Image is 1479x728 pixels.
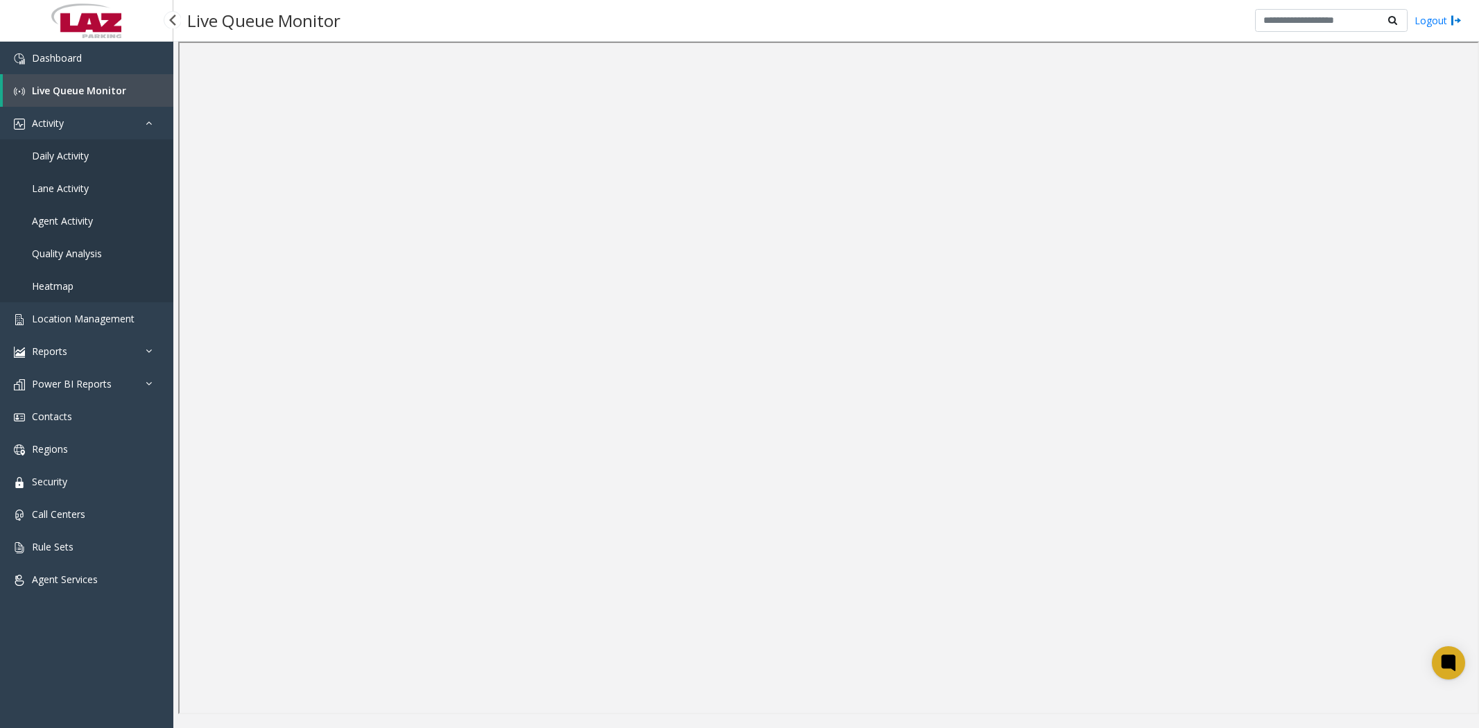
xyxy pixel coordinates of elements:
[14,412,25,423] img: 'icon'
[32,84,126,97] span: Live Queue Monitor
[32,312,135,325] span: Location Management
[32,214,93,227] span: Agent Activity
[14,86,25,97] img: 'icon'
[32,442,68,456] span: Regions
[1451,13,1462,28] img: logout
[32,345,67,358] span: Reports
[32,149,89,162] span: Daily Activity
[14,542,25,553] img: 'icon'
[32,51,82,64] span: Dashboard
[14,444,25,456] img: 'icon'
[14,510,25,521] img: 'icon'
[32,116,64,130] span: Activity
[14,477,25,488] img: 'icon'
[14,379,25,390] img: 'icon'
[32,377,112,390] span: Power BI Reports
[180,3,347,37] h3: Live Queue Monitor
[32,508,85,521] span: Call Centers
[32,573,98,586] span: Agent Services
[3,74,173,107] a: Live Queue Monitor
[32,279,73,293] span: Heatmap
[1415,13,1462,28] a: Logout
[14,347,25,358] img: 'icon'
[32,540,73,553] span: Rule Sets
[32,410,72,423] span: Contacts
[14,119,25,130] img: 'icon'
[14,314,25,325] img: 'icon'
[32,182,89,195] span: Lane Activity
[14,575,25,586] img: 'icon'
[32,475,67,488] span: Security
[32,247,102,260] span: Quality Analysis
[14,53,25,64] img: 'icon'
